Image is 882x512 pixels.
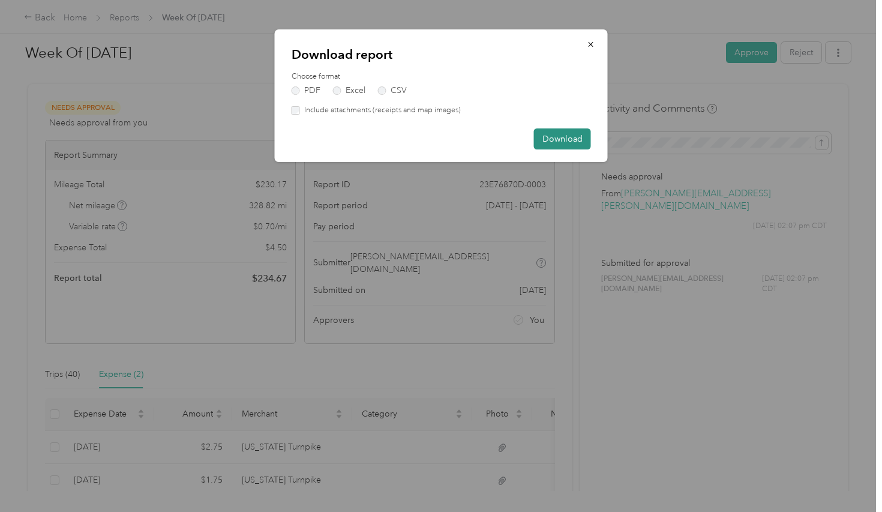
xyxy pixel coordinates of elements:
[378,86,407,95] label: CSV
[815,445,882,512] iframe: Everlance-gr Chat Button Frame
[292,46,591,63] p: Download report
[292,71,591,82] label: Choose format
[534,128,591,149] button: Download
[292,86,320,95] label: PDF
[333,86,365,95] label: Excel
[300,105,461,116] label: Include attachments (receipts and map images)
